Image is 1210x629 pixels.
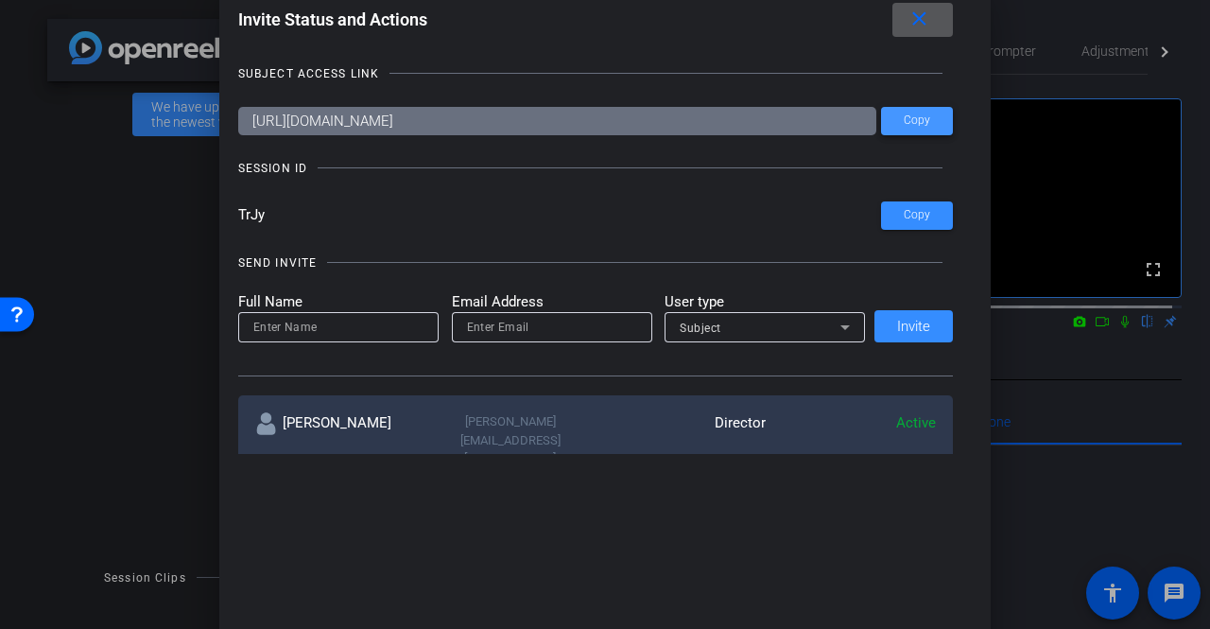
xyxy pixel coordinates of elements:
[904,114,930,128] span: Copy
[238,159,954,178] openreel-title-line: SESSION ID
[596,412,766,468] div: Director
[238,64,379,83] div: SUBJECT ACCESS LINK
[896,414,936,431] span: Active
[680,322,721,335] span: Subject
[904,208,930,222] span: Copy
[452,291,652,313] mat-label: Email Address
[907,8,931,31] mat-icon: close
[238,3,954,37] div: Invite Status and Actions
[238,64,954,83] openreel-title-line: SUBJECT ACCESS LINK
[467,316,637,339] input: Enter Email
[238,159,307,178] div: SESSION ID
[881,201,953,230] button: Copy
[253,316,423,339] input: Enter Name
[425,412,596,468] div: [PERSON_NAME][EMAIL_ADDRESS][DOMAIN_NAME]
[881,107,953,135] button: Copy
[238,253,317,272] div: SEND INVITE
[238,291,439,313] mat-label: Full Name
[665,291,865,313] mat-label: User type
[238,253,954,272] openreel-title-line: SEND INVITE
[255,412,425,468] div: [PERSON_NAME]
